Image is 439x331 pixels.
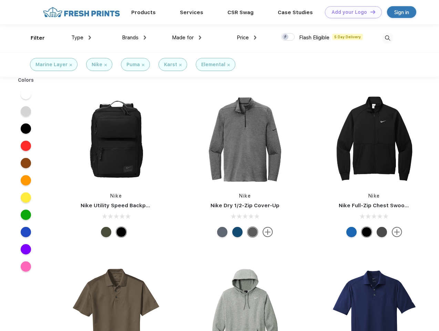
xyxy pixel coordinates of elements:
[122,34,139,41] span: Brands
[239,193,251,199] a: Nike
[92,61,102,68] div: Nike
[368,193,380,199] a: Nike
[331,9,367,15] div: Add your Logo
[180,9,203,16] a: Services
[232,227,243,237] div: Gym Blue
[172,34,194,41] span: Made for
[370,10,375,14] img: DT
[201,61,225,68] div: Elemental
[101,227,111,237] div: Cargo Khaki
[332,34,363,40] span: 5 Day Delivery
[237,34,249,41] span: Price
[227,64,230,66] img: filter_cancel.svg
[361,227,372,237] div: Black
[339,202,430,209] a: Nike Full-Zip Chest Swoosh Jacket
[394,8,409,16] div: Sign in
[70,64,72,66] img: filter_cancel.svg
[41,6,122,18] img: fo%20logo%202.webp
[13,77,39,84] div: Colors
[110,193,122,199] a: Nike
[104,64,107,66] img: filter_cancel.svg
[89,36,91,40] img: dropdown.png
[227,9,254,16] a: CSR Swag
[199,94,291,185] img: func=resize&h=266
[299,34,329,41] span: Flash Eligible
[126,61,140,68] div: Puma
[116,227,126,237] div: Black
[392,227,402,237] img: more.svg
[382,32,393,44] img: desktop_search.svg
[70,94,162,185] img: func=resize&h=266
[164,61,177,68] div: Karst
[211,202,279,209] a: Nike Dry 1/2-Zip Cover-Up
[346,227,357,237] div: Royal
[377,227,387,237] div: Anthracite
[199,36,201,40] img: dropdown.png
[179,64,182,66] img: filter_cancel.svg
[263,227,273,237] img: more.svg
[217,227,227,237] div: Navy Heather
[131,9,156,16] a: Products
[247,227,258,237] div: Black Heather
[387,6,416,18] a: Sign in
[144,36,146,40] img: dropdown.png
[254,36,256,40] img: dropdown.png
[35,61,68,68] div: Marine Layer
[328,94,420,185] img: func=resize&h=266
[31,34,45,42] div: Filter
[142,64,144,66] img: filter_cancel.svg
[81,202,155,209] a: Nike Utility Speed Backpack
[71,34,83,41] span: Type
